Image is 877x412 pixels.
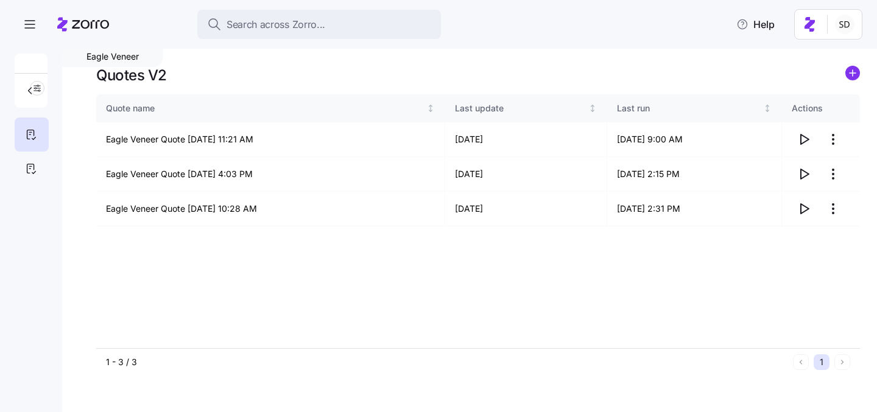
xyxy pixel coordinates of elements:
[763,104,772,113] div: Not sorted
[845,66,860,80] svg: add icon
[106,102,424,115] div: Quote name
[197,10,441,39] button: Search across Zorro...
[445,122,607,157] td: [DATE]
[607,157,782,192] td: [DATE] 2:15 PM
[106,356,788,368] div: 1 - 3 / 3
[736,17,775,32] span: Help
[834,354,850,370] button: Next page
[455,102,586,115] div: Last update
[792,102,850,115] div: Actions
[727,12,784,37] button: Help
[607,192,782,226] td: [DATE] 2:31 PM
[96,66,167,85] h1: Quotes V2
[607,122,782,157] td: [DATE] 9:00 AM
[445,192,607,226] td: [DATE]
[835,15,854,34] img: 038087f1531ae87852c32fa7be65e69b
[617,102,761,115] div: Last run
[845,66,860,85] a: add icon
[607,94,782,122] th: Last runNot sorted
[588,104,597,113] div: Not sorted
[96,192,445,226] td: Eagle Veneer Quote [DATE] 10:28 AM
[445,94,607,122] th: Last updateNot sorted
[96,94,445,122] th: Quote nameNot sorted
[426,104,435,113] div: Not sorted
[227,17,325,32] span: Search across Zorro...
[814,354,829,370] button: 1
[62,46,163,67] div: Eagle Veneer
[96,157,445,192] td: Eagle Veneer Quote [DATE] 4:03 PM
[96,122,445,157] td: Eagle Veneer Quote [DATE] 11:21 AM
[445,157,607,192] td: [DATE]
[793,354,809,370] button: Previous page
